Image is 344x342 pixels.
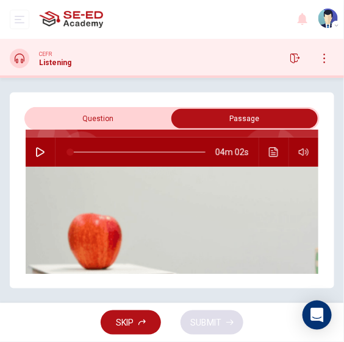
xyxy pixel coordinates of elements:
[26,167,318,313] img: Research
[39,50,52,58] span: CEFR
[303,301,332,330] div: Open Intercom Messenger
[215,138,259,167] span: 04m 02s
[264,138,284,167] button: Click to see the audio transcription
[39,7,103,32] img: SE-ED Academy logo
[101,310,161,335] button: SKIP
[116,315,134,330] span: SKIP
[10,10,29,29] button: open mobile menu
[39,58,71,67] h1: Listening
[318,9,338,28] img: Profile picture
